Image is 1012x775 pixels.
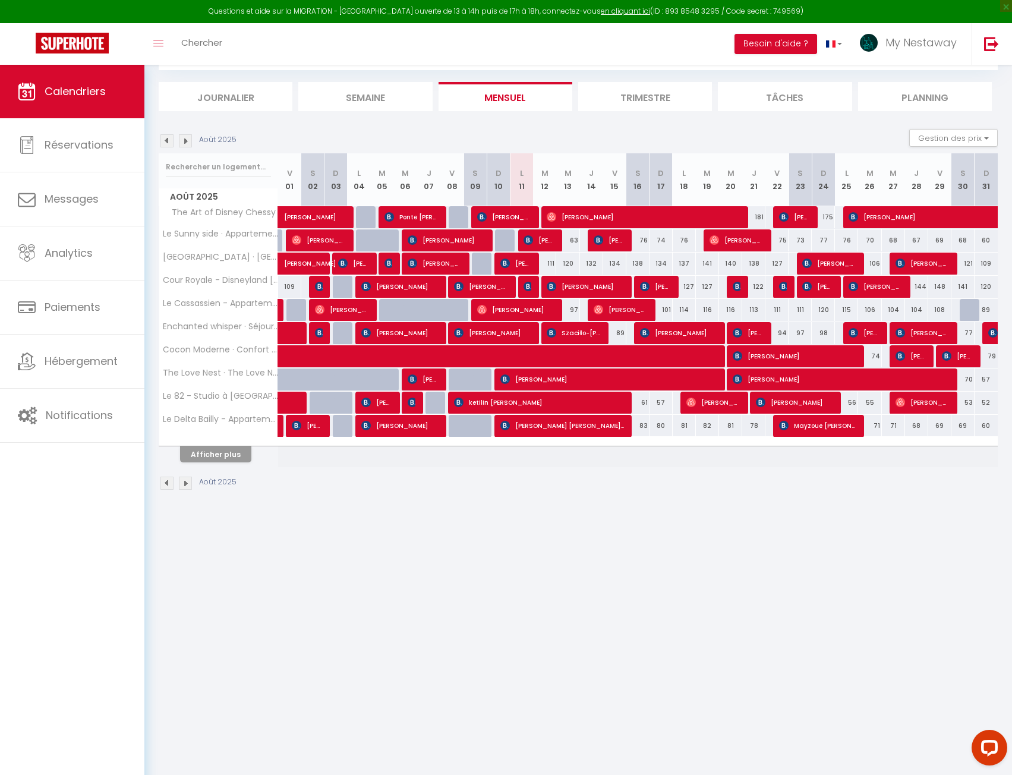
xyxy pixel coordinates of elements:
span: Enchanted whisper · Séjour enchanté à 5min de la magie Disney [161,322,280,331]
div: 132 [580,253,603,275]
span: [PERSON_NAME] [315,322,323,344]
div: 94 [765,322,789,344]
abbr: V [449,168,455,179]
span: [PERSON_NAME] [802,275,833,298]
div: 115 [835,299,858,321]
span: [PERSON_NAME] [477,206,531,228]
span: [PERSON_NAME] [779,275,787,298]
span: [PERSON_NAME] [524,229,554,251]
li: Semaine [298,82,432,111]
th: 23 [789,153,812,206]
span: Chercher [181,36,222,49]
span: [PERSON_NAME] [384,252,392,275]
abbr: D [333,168,339,179]
div: 57 [650,392,673,414]
div: 104 [882,299,905,321]
span: Mayzoue [PERSON_NAME] [779,414,856,437]
div: 75 [765,229,789,251]
span: [PERSON_NAME] [802,252,856,275]
div: 70 [951,368,975,390]
div: 138 [626,253,650,275]
abbr: M [727,168,734,179]
div: 81 [673,415,696,437]
span: [PERSON_NAME] [756,391,833,414]
a: ... My Nestaway [851,23,972,65]
button: Afficher plus [180,446,251,462]
th: 01 [278,153,301,206]
th: 13 [556,153,579,206]
abbr: J [427,168,431,179]
div: 89 [603,322,626,344]
th: 28 [905,153,928,206]
abbr: M [704,168,711,179]
abbr: D [821,168,827,179]
li: Planning [858,82,992,111]
div: 111 [533,253,556,275]
th: 22 [765,153,789,206]
div: 76 [673,229,696,251]
th: 16 [626,153,650,206]
div: 127 [765,253,789,275]
span: [PERSON_NAME] [361,275,439,298]
th: 15 [603,153,626,206]
abbr: S [635,168,641,179]
a: en cliquant ici [601,6,650,16]
span: Le Delta Bailly - Appartement pour 4 personnes Disneyland [161,415,280,424]
th: 31 [975,153,998,206]
div: 122 [742,276,765,298]
div: 74 [858,345,881,367]
span: [PERSON_NAME] [500,368,717,390]
abbr: L [357,168,361,179]
span: [PERSON_NAME] [547,206,740,228]
div: 109 [975,253,998,275]
div: 140 [719,253,742,275]
li: Journalier [159,82,292,111]
span: [PERSON_NAME] [361,322,439,344]
span: [PERSON_NAME] [594,298,648,321]
div: 97 [789,322,812,344]
span: Ponte [PERSON_NAME] [384,206,439,228]
p: Août 2025 [199,134,237,146]
th: 26 [858,153,881,206]
div: 141 [951,276,975,298]
span: [PERSON_NAME] [454,322,531,344]
abbr: V [937,168,942,179]
div: 108 [928,299,951,321]
span: [PERSON_NAME] [PERSON_NAME] [849,275,903,298]
span: Cour Royale - Disneyland [GEOGRAPHIC_DATA] [161,276,280,285]
div: 57 [975,368,998,390]
abbr: M [541,168,548,179]
div: 74 [650,229,673,251]
abbr: M [402,168,409,179]
span: Messages [45,191,99,206]
div: 76 [835,229,858,251]
div: 144 [905,276,928,298]
span: [PERSON_NAME] [408,391,415,414]
span: [PERSON_NAME] [686,391,740,414]
div: 73 [789,229,812,251]
span: [PERSON_NAME] [408,229,485,251]
th: 24 [812,153,835,206]
span: [PERSON_NAME] [338,252,369,275]
span: Le 82 - Studio à [GEOGRAPHIC_DATA] [161,392,280,401]
span: [PERSON_NAME] [408,252,462,275]
div: 106 [858,253,881,275]
span: [PERSON_NAME] [292,229,346,251]
div: 89 [975,299,998,321]
div: 81 [719,415,742,437]
div: 121 [951,253,975,275]
div: 134 [603,253,626,275]
span: [PERSON_NAME] [454,275,508,298]
div: 68 [905,415,928,437]
li: Tâches [718,82,852,111]
abbr: D [658,168,664,179]
div: 120 [556,253,579,275]
div: 70 [858,229,881,251]
div: 78 [742,415,765,437]
span: Szaciłło-[PERSON_NAME] [547,322,601,344]
div: 55 [858,392,881,414]
abbr: S [472,168,478,179]
span: [PERSON_NAME] [779,206,810,228]
div: 63 [556,229,579,251]
abbr: L [520,168,524,179]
